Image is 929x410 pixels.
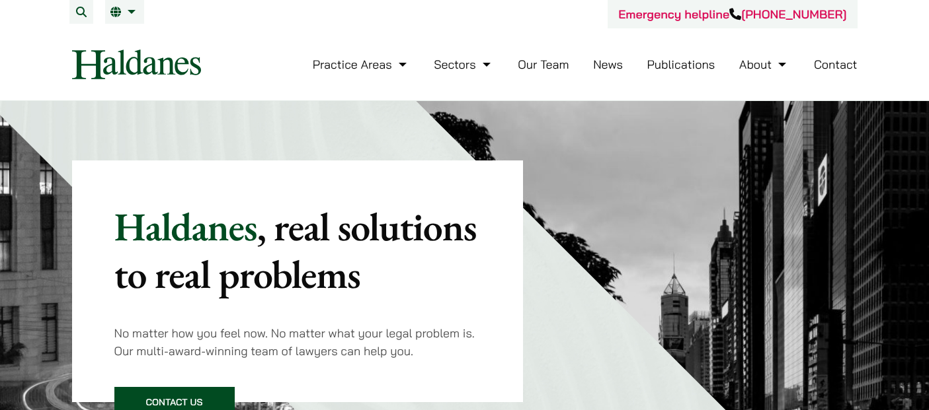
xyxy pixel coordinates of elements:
a: Our Team [518,57,569,72]
a: Sectors [434,57,493,72]
a: Contact [814,57,858,72]
mark: , real solutions to real problems [114,201,477,300]
p: No matter how you feel now. No matter what your legal problem is. Our multi-award-winning team of... [114,324,481,360]
a: Publications [647,57,715,72]
a: EN [110,7,139,17]
a: Practice Areas [313,57,410,72]
a: Emergency helpline[PHONE_NUMBER] [618,7,846,22]
img: Logo of Haldanes [72,50,201,79]
p: Haldanes [114,203,481,298]
a: News [593,57,623,72]
a: About [739,57,789,72]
